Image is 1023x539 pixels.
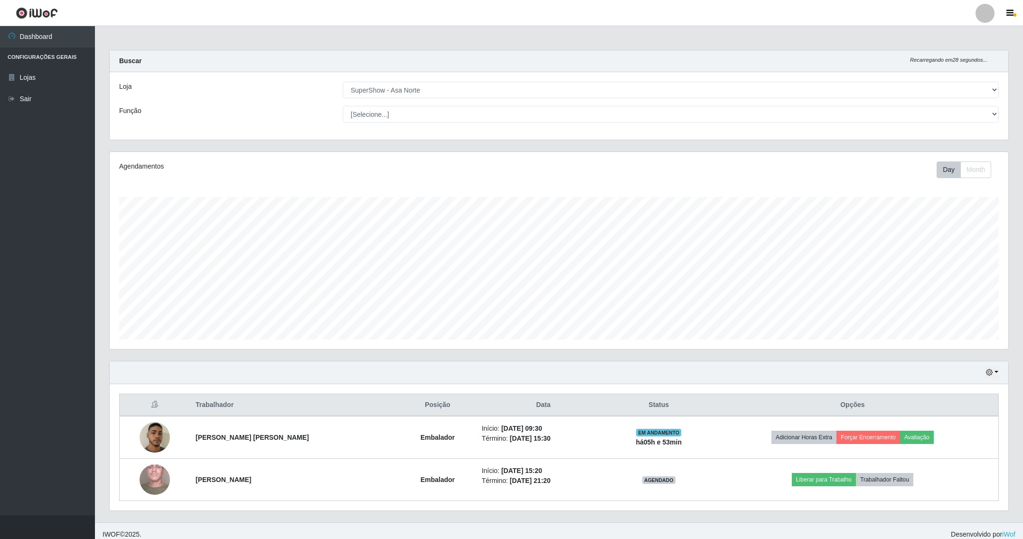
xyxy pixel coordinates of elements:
[510,435,551,442] time: [DATE] 15:30
[501,467,542,474] time: [DATE] 15:20
[482,434,605,444] li: Término:
[421,434,455,441] strong: Embalador
[196,476,251,483] strong: [PERSON_NAME]
[103,530,120,538] span: IWOF
[501,425,542,432] time: [DATE] 09:30
[636,438,682,446] strong: há 05 h e 53 min
[937,161,961,178] button: Day
[119,106,141,116] label: Função
[937,161,991,178] div: First group
[119,57,141,65] strong: Buscar
[510,477,551,484] time: [DATE] 21:20
[792,473,856,486] button: Liberar para Trabalho
[476,394,611,416] th: Data
[1002,530,1015,538] a: iWof
[119,82,131,92] label: Loja
[707,394,999,416] th: Opções
[482,466,605,476] li: Início:
[642,476,676,484] span: AGENDADO
[836,431,900,444] button: Forçar Encerramento
[482,424,605,434] li: Início:
[636,429,681,436] span: EM ANDAMENTO
[421,476,455,483] strong: Embalador
[937,161,999,178] div: Toolbar with button groups
[196,434,309,441] strong: [PERSON_NAME] [PERSON_NAME]
[16,7,58,19] img: CoreUI Logo
[611,394,707,416] th: Status
[960,161,991,178] button: Month
[399,394,476,416] th: Posição
[140,446,170,513] img: 1705933519386.jpeg
[771,431,836,444] button: Adicionar Horas Extra
[482,476,605,486] li: Término:
[910,57,987,63] i: Recarregando em 28 segundos...
[900,431,934,444] button: Avaliação
[119,161,478,171] div: Agendamentos
[140,411,170,464] img: 1749859968121.jpeg
[190,394,399,416] th: Trabalhador
[856,473,913,486] button: Trabalhador Faltou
